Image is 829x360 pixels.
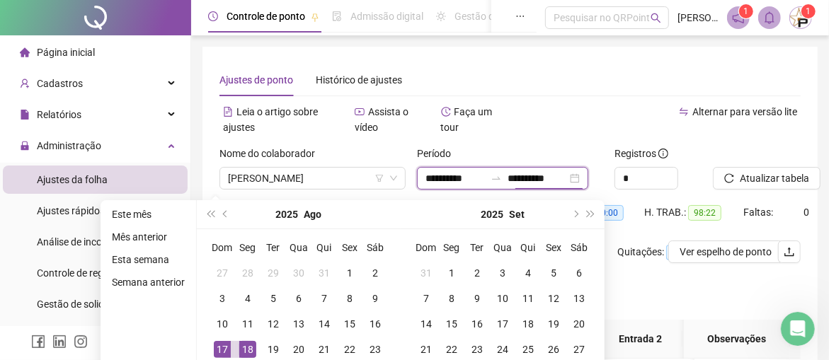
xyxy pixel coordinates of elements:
[439,235,464,260] th: Seg
[545,341,562,358] div: 26
[418,341,435,358] div: 21
[37,47,95,58] span: Página inicial
[316,265,333,281] div: 31
[515,235,541,260] th: Qui
[413,260,439,286] td: 2025-08-31
[286,235,311,260] th: Qua
[311,286,337,311] td: 2025-08-07
[290,315,307,332] div: 13
[375,174,384,182] span: filter
[545,290,562,307] div: 12
[469,315,486,332] div: 16
[235,260,261,286] td: 2025-07-28
[413,235,439,260] th: Dom
[509,200,525,228] button: month panel
[571,290,588,307] div: 13
[74,335,88,349] span: instagram
[362,311,388,337] td: 2025-08-16
[520,265,537,281] div: 4
[443,290,460,307] div: 8
[214,315,231,332] div: 10
[668,240,783,263] button: Ver espelho de ponto
[441,107,451,117] span: history
[684,320,790,359] th: Observações
[566,260,592,286] td: 2025-09-06
[235,235,261,260] th: Seg
[614,146,668,161] span: Registros
[286,286,311,311] td: 2025-08-06
[367,265,384,281] div: 2
[362,260,388,286] td: 2025-08-02
[362,235,388,260] th: Sáb
[804,207,809,218] span: 0
[541,286,566,311] td: 2025-09-12
[341,341,358,358] div: 22
[337,311,362,337] td: 2025-08-15
[418,290,435,307] div: 7
[316,341,333,358] div: 21
[37,236,151,248] span: Análise de inconsistências
[210,260,235,286] td: 2025-07-27
[218,200,234,228] button: prev-year
[590,205,624,221] span: 00:00
[362,286,388,311] td: 2025-08-09
[680,244,772,260] span: Ver espelho de ponto
[355,106,408,133] span: Assista o vídeo
[617,244,716,260] div: Quitações:
[316,74,402,86] span: Histórico de ajustes
[666,245,699,260] span: 00:00
[443,315,460,332] div: 15
[679,107,689,117] span: swap
[37,109,81,120] span: Relatórios
[713,167,821,190] button: Atualizar tabela
[413,311,439,337] td: 2025-09-14
[491,173,502,184] span: to
[214,290,231,307] div: 3
[469,341,486,358] div: 23
[265,315,282,332] div: 12
[210,311,235,337] td: 2025-08-10
[265,265,282,281] div: 29
[566,235,592,260] th: Sáb
[219,74,293,86] span: Ajustes de ponto
[494,265,511,281] div: 3
[515,311,541,337] td: 2025-09-18
[350,11,423,22] span: Admissão digital
[265,341,282,358] div: 19
[469,265,486,281] div: 2
[337,286,362,311] td: 2025-08-08
[599,320,682,359] th: Entrada 2
[367,315,384,332] div: 16
[37,267,169,279] span: Controle de registros de ponto
[491,173,502,184] span: swap-right
[520,341,537,358] div: 25
[239,290,256,307] div: 4
[311,260,337,286] td: 2025-07-31
[441,106,493,133] span: Faça um tour
[490,235,515,260] th: Qua
[781,312,815,346] iframe: Intercom live chat
[337,235,362,260] th: Sex
[20,141,30,151] span: lock
[227,11,305,22] span: Controle de ponto
[286,311,311,337] td: 2025-08-13
[341,265,358,281] div: 1
[210,286,235,311] td: 2025-08-03
[228,168,397,189] span: FABIO JUNIOR FERREIRA
[37,298,135,310] span: Gestão de solicitações
[261,260,286,286] td: 2025-07-29
[515,286,541,311] td: 2025-09-11
[20,79,30,88] span: user-add
[290,290,307,307] div: 6
[566,311,592,337] td: 2025-09-20
[439,286,464,311] td: 2025-09-08
[469,290,486,307] div: 9
[743,207,775,218] span: Faltas:
[341,315,358,332] div: 15
[436,11,446,21] span: sun
[545,265,562,281] div: 5
[261,286,286,311] td: 2025-08-05
[464,311,490,337] td: 2025-09-16
[304,200,322,228] button: month panel
[261,311,286,337] td: 2025-08-12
